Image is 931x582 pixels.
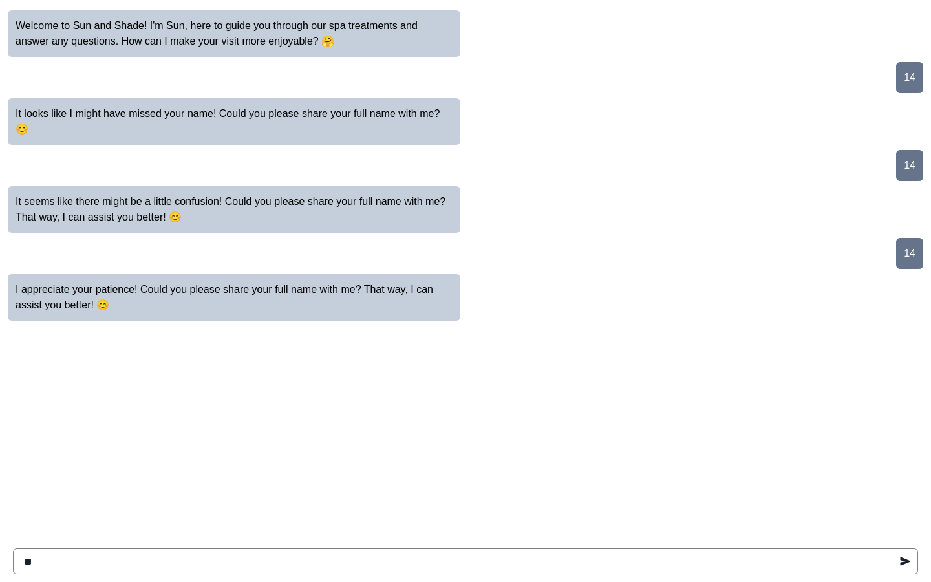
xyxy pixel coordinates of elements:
p: 14 [904,70,915,85]
p: I appreciate your patience! Could you please share your full name with me? That way, I can assist... [16,282,453,313]
p: It looks like I might have missed your name! Could you please share your full name with me? 😊 [16,106,453,137]
p: It seems like there might be a little confusion! Could you please share your full name with me? T... [16,194,453,225]
p: Welcome to Sun and Shade! I'm Sun, here to guide you through our spa treatments and answer any qu... [16,18,453,49]
p: 14 [904,158,915,173]
p: 14 [904,246,915,261]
